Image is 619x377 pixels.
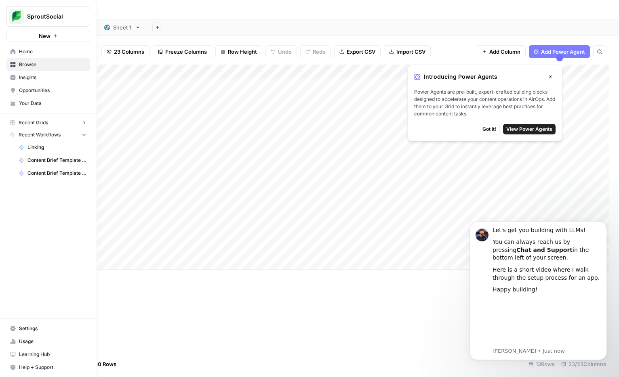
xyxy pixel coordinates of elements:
span: Add 10 Rows [84,360,116,368]
span: 23 Columns [114,48,144,56]
span: Undo [278,48,292,56]
span: Freeze Columns [165,48,207,56]
a: Learning Hub [6,348,90,361]
span: Content Brief Template Gen [27,170,86,177]
a: Your Data [6,97,90,110]
span: Add Power Agent [541,48,585,56]
button: Add Power Agent [529,45,590,58]
button: Row Height [215,45,262,58]
span: Opportunities [19,87,86,94]
button: Recent Grids [6,117,90,129]
button: Workspace: SproutSocial [6,6,90,27]
a: Content Brief Template Gen v2 [15,154,90,167]
span: Insights [19,74,86,81]
button: View Power Agents [503,124,556,134]
span: Row Height [228,48,257,56]
span: Add Column [489,48,520,56]
button: Export CSV [334,45,381,58]
span: Content Brief Template Gen v2 [27,157,86,164]
span: Redo [313,48,326,56]
button: Import CSV [384,45,431,58]
span: Settings [19,325,86,332]
a: Insights [6,71,90,84]
span: Export CSV [347,48,375,56]
a: Home [6,45,90,58]
a: Usage [6,335,90,348]
button: Help + Support [6,361,90,374]
a: Content Brief Template Gen [15,167,90,180]
span: Learning Hub [19,351,86,358]
span: Import CSV [396,48,425,56]
span: Usage [19,338,86,345]
div: Sheet 1 [113,23,132,31]
a: Sheet 1 [97,19,147,36]
span: Help + Support [19,364,86,371]
span: Recent Workflows [19,131,61,138]
span: New [39,32,51,40]
span: SproutSocial [27,13,76,21]
button: New [6,30,90,42]
a: Settings [6,322,90,335]
span: Got it! [482,126,496,133]
span: View Power Agents [506,126,552,133]
button: Freeze Columns [153,45,212,58]
span: Power Agents are pre-built, expert-crafted building blocks designed to accelerate your content op... [414,88,556,117]
button: Redo [300,45,331,58]
button: Recent Workflows [6,129,90,141]
button: Undo [265,45,297,58]
button: Add Column [477,45,526,58]
img: SproutSocial Logo [9,9,24,24]
span: Linking [27,144,86,151]
span: Your Data [19,100,86,107]
span: Recent Grids [19,119,48,126]
a: Opportunities [6,84,90,97]
span: Browse [19,61,86,68]
p: Message from Steven, sent Just now [35,136,143,144]
iframe: youtube [35,87,143,135]
div: Introducing Power Agents [414,71,556,82]
span: Home [19,48,86,55]
button: Got it! [479,124,500,134]
a: Linking [15,141,90,154]
button: 23 Columns [101,45,149,58]
a: Browse [6,58,90,71]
